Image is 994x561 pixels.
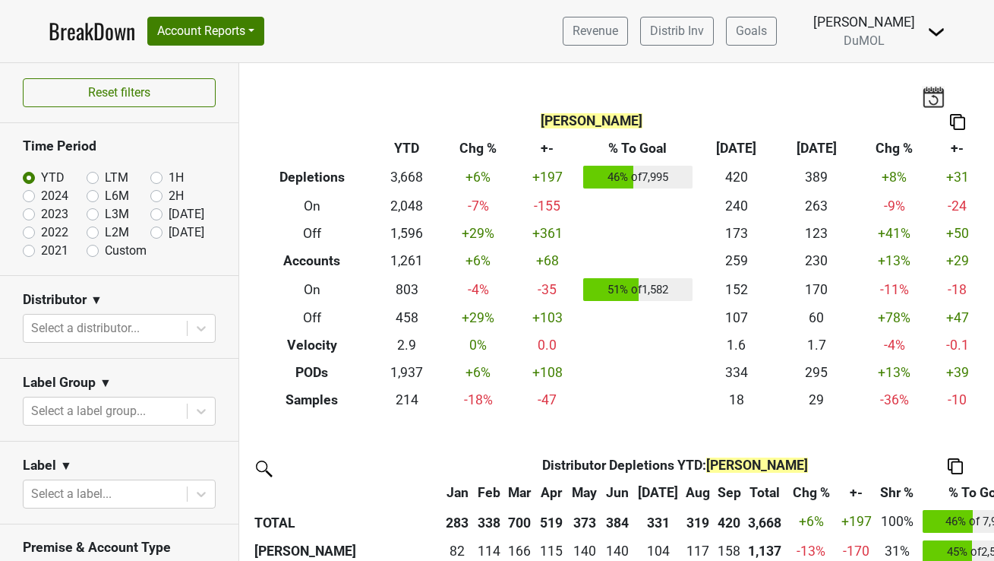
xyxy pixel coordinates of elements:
[927,23,945,41] img: Dropdown Menu
[105,242,147,260] label: Custom
[696,274,777,305] td: 152
[777,135,857,163] th: [DATE]
[251,163,373,193] th: Depletions
[516,305,579,332] td: +103
[504,479,535,506] th: Mar: activate to sort column ascending
[568,506,601,537] th: 373
[799,514,824,529] span: +6%
[23,138,216,154] h3: Time Period
[169,223,204,242] label: [DATE]
[857,305,932,332] td: +78 %
[932,192,983,220] td: -24
[23,78,216,107] button: Reset filters
[440,386,516,414] td: -18 %
[932,220,983,247] td: +50
[777,359,857,386] td: 295
[579,135,696,163] th: % To Goal
[841,541,872,561] div: -170
[475,506,505,537] th: 338
[516,332,579,360] td: 0.0
[777,220,857,247] td: 123
[60,457,72,475] span: ▼
[516,359,579,386] td: +108
[777,332,857,360] td: 1.7
[251,455,275,480] img: filter
[777,305,857,332] td: 60
[516,247,579,274] td: +68
[105,169,128,187] label: LTM
[682,479,714,506] th: Aug: activate to sort column ascending
[251,220,373,247] th: Off
[682,506,714,537] th: 319
[726,17,777,46] a: Goals
[876,506,920,537] td: 100%
[23,292,87,308] h3: Distributor
[440,220,516,247] td: +29 %
[785,479,838,506] th: Chg %: activate to sort column ascending
[876,479,920,506] th: Shr %: activate to sort column ascending
[635,479,683,506] th: Jul: activate to sort column ascending
[516,163,579,193] td: +197
[251,506,440,537] th: TOTAL
[475,479,505,506] th: Feb: activate to sort column ascending
[932,386,983,414] td: -10
[932,135,983,163] th: +-
[744,506,785,537] th: 3,668
[440,479,475,506] th: Jan: activate to sort column ascending
[841,514,872,529] span: +197
[748,541,781,561] div: 1,137
[373,332,440,360] td: 2.9
[714,479,745,506] th: Sep: activate to sort column ascending
[373,220,440,247] td: 1,596
[604,541,631,561] div: 140
[777,247,857,274] td: 230
[251,386,373,414] th: Samples
[440,274,516,305] td: -4 %
[41,169,65,187] label: YTD
[90,291,103,309] span: ▼
[857,332,932,360] td: -4 %
[706,458,808,473] span: [PERSON_NAME]
[932,332,983,360] td: -0.1
[777,274,857,305] td: 170
[440,305,516,332] td: +29 %
[948,458,963,474] img: Copy to clipboard
[440,506,475,537] th: 283
[777,192,857,220] td: 263
[718,541,741,561] div: 158
[251,247,373,274] th: Accounts
[49,15,135,47] a: BreakDown
[950,114,965,130] img: Copy to clipboard
[696,332,777,360] td: 1.6
[572,541,597,561] div: 140
[373,305,440,332] td: 458
[516,386,579,414] td: -47
[516,274,579,305] td: -35
[99,374,112,392] span: ▼
[440,247,516,274] td: +6 %
[844,33,885,48] span: DuMOL
[696,359,777,386] td: 334
[23,540,216,556] h3: Premise & Account Type
[640,17,714,46] a: Distrib Inv
[857,386,932,414] td: -36 %
[440,332,516,360] td: 0 %
[169,187,184,205] label: 2H
[251,332,373,360] th: Velocity
[696,135,777,163] th: [DATE]
[857,192,932,220] td: -9 %
[932,163,983,193] td: +31
[696,247,777,274] td: 259
[563,17,628,46] a: Revenue
[932,274,983,305] td: -18
[478,541,500,561] div: 114
[251,359,373,386] th: PODs
[696,386,777,414] td: 18
[41,187,68,205] label: 2024
[147,17,264,46] button: Account Reports
[714,506,745,537] th: 420
[857,220,932,247] td: +41 %
[777,163,857,193] td: 389
[373,274,440,305] td: 803
[516,220,579,247] td: +361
